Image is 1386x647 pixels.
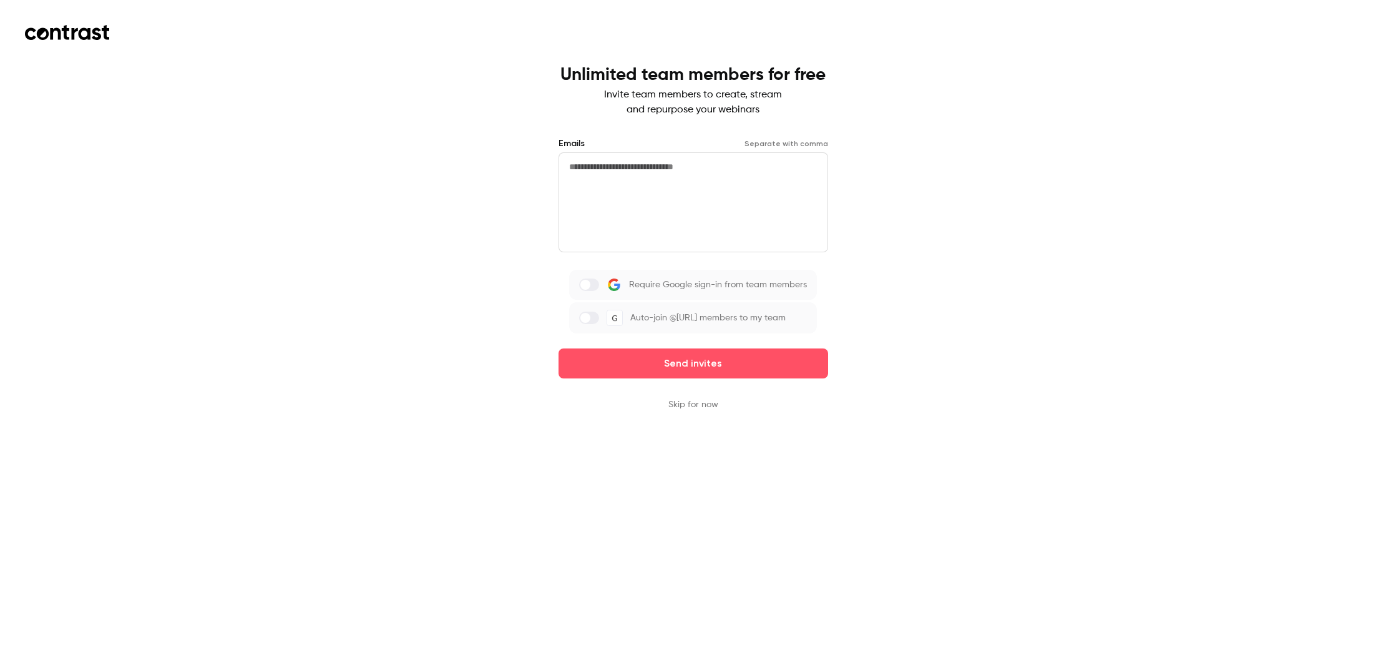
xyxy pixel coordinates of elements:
button: Send invites [559,348,828,378]
img: WaterStreet Co [607,310,622,325]
label: Auto-join @[URL] members to my team [569,302,817,333]
button: Skip for now [668,398,718,411]
p: Separate with comma [744,139,828,149]
label: Require Google sign-in from team members [569,270,817,300]
h1: Unlimited team members for free [560,65,826,85]
label: Emails [559,137,585,150]
p: Invite team members to create, stream and repurpose your webinars [560,87,826,117]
